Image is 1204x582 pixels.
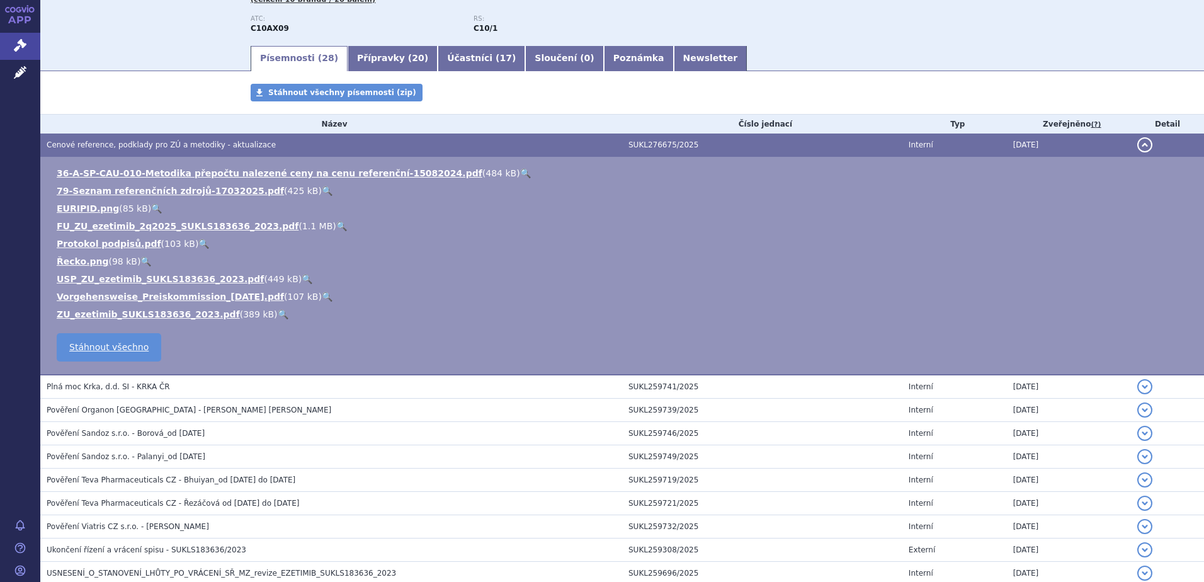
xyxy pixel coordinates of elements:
a: 🔍 [302,274,312,284]
button: detail [1137,472,1152,488]
th: Zveřejněno [1007,115,1131,134]
li: ( ) [57,185,1191,197]
td: SUKL259749/2025 [622,445,902,469]
span: Pověření Organon Czech Republic - Quintana Hurtado [47,406,331,414]
a: Protokol podpisů.pdf [57,239,161,249]
span: 85 kB [123,203,148,214]
a: 🔍 [140,256,151,266]
a: Přípravky (20) [348,46,438,71]
a: Písemnosti (28) [251,46,348,71]
span: Interní [909,429,933,438]
a: 🔍 [520,168,531,178]
span: 0 [584,53,591,63]
span: Interní [909,522,933,531]
span: 20 [412,53,424,63]
span: Cenové reference, podklady pro ZÚ a metodiky - aktualizace [47,140,276,149]
th: Typ [902,115,1007,134]
td: [DATE] [1007,445,1131,469]
td: [DATE] [1007,515,1131,539]
button: detail [1137,566,1152,581]
td: [DATE] [1007,539,1131,562]
span: 98 kB [112,256,137,266]
li: ( ) [57,308,1191,321]
p: ATC: [251,15,461,23]
a: Vorgehensweise_Preiskommission_[DATE].pdf [57,292,284,302]
a: USP_ZU_ezetimib_SUKLS183636_2023.pdf [57,274,264,284]
th: Číslo jednací [622,115,902,134]
span: 103 kB [164,239,195,249]
button: detail [1137,402,1152,418]
span: Pověření Teva Pharmaceuticals CZ - Bhuiyan_od 11.12.2023 do 31.12.2025 [47,476,295,484]
a: 🔍 [322,292,332,302]
a: 79-Seznam referenčních zdrojů-17032025.pdf [57,186,284,196]
a: 🔍 [151,203,162,214]
button: detail [1137,496,1152,511]
abbr: (?) [1091,120,1101,129]
strong: EZETIMIB [251,24,289,33]
span: Ukončení řízení a vrácení spisu - SUKLS183636/2023 [47,545,246,554]
a: Poznámka [604,46,674,71]
td: SUKL259308/2025 [622,539,902,562]
td: [DATE] [1007,492,1131,515]
span: Interní [909,382,933,391]
a: EURIPID.png [57,203,119,214]
a: ZU_ezetimib_SUKLS183636_2023.pdf [57,309,240,319]
li: ( ) [57,290,1191,303]
td: SUKL259746/2025 [622,422,902,445]
td: [DATE] [1007,422,1131,445]
a: Newsletter [674,46,747,71]
span: 1.1 MB [302,221,332,231]
td: SUKL276675/2025 [622,134,902,157]
span: 17 [499,53,511,63]
a: 🔍 [322,186,332,196]
a: Účastníci (17) [438,46,525,71]
li: ( ) [57,255,1191,268]
li: ( ) [57,220,1191,232]
span: 425 kB [288,186,319,196]
td: [DATE] [1007,134,1131,157]
button: detail [1137,137,1152,152]
span: 449 kB [268,274,298,284]
span: Plná moc Krka, d.d. SI - KRKA ČR [47,382,170,391]
td: [DATE] [1007,469,1131,492]
span: Interní [909,476,933,484]
span: Pověření Teva Pharmaceuticals CZ - Řezáčová od 11.12.2023 do 31.12.2025 [47,499,299,508]
span: Stáhnout všechny písemnosti (zip) [268,88,416,97]
td: SUKL259732/2025 [622,515,902,539]
a: Sloučení (0) [525,46,603,71]
button: detail [1137,379,1152,394]
li: ( ) [57,167,1191,180]
span: 389 kB [243,309,274,319]
td: SUKL259721/2025 [622,492,902,515]
a: 36-A-SP-CAU-010-Metodika přepočtu nalezené ceny na cenu referenční-15082024.pdf [57,168,482,178]
a: 🔍 [278,309,288,319]
span: Pověření Sandoz s.r.o. - Borová_od 16.10.2024 [47,429,205,438]
a: FU_ZU_ezetimib_2q2025_SUKLS183636_2023.pdf [57,221,298,231]
td: SUKL259739/2025 [622,399,902,422]
button: detail [1137,542,1152,557]
li: ( ) [57,237,1191,250]
span: USNESENÍ_O_STANOVENÍ_LHŮTY_PO_VRÁCENÍ_SŘ_MZ_revize_EZETIMIB_SUKLS183636_2023 [47,569,396,578]
td: SUKL259719/2025 [622,469,902,492]
a: Stáhnout všechno [57,333,161,362]
span: Interní [909,499,933,508]
th: Název [40,115,622,134]
span: 28 [322,53,334,63]
span: 484 kB [486,168,516,178]
span: Interní [909,452,933,461]
button: detail [1137,519,1152,534]
a: 🔍 [198,239,209,249]
a: Řecko.png [57,256,108,266]
td: SUKL259741/2025 [622,375,902,399]
span: Pověření Sandoz s.r.o. - Palanyi_od 16.10.2024 [47,452,205,461]
a: Stáhnout všechny písemnosti (zip) [251,84,423,101]
button: detail [1137,426,1152,441]
td: [DATE] [1007,375,1131,399]
span: Interní [909,569,933,578]
span: Pověření Viatris CZ s.r.o. - Nedvěd [47,522,209,531]
li: ( ) [57,202,1191,215]
span: Interní [909,140,933,149]
span: Interní [909,406,933,414]
strong: ezetimib [474,24,497,33]
li: ( ) [57,273,1191,285]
